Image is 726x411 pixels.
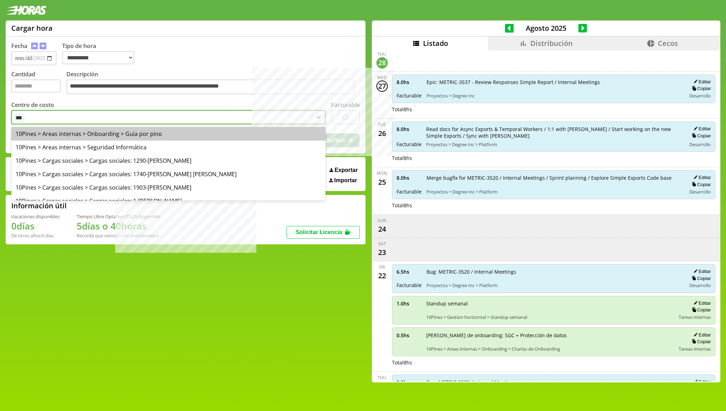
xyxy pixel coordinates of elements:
label: Cantidad [11,70,66,96]
span: Agosto 2025 [514,23,578,33]
b: Diciembre [136,232,159,239]
button: Copiar [690,85,711,91]
span: 10Pines > Gestion horizontal > Standup semanal [426,314,674,320]
h2: Información útil [11,201,67,210]
span: Bug: METRIC-3520 / Internal Meetings [427,379,682,386]
button: Editar [691,126,711,132]
select: Tipo de hora [62,51,134,64]
div: 26 [376,127,388,139]
div: Sun [377,218,386,224]
div: Tue [378,121,386,127]
span: Cecos [658,38,678,48]
span: [PERSON_NAME] de onboarding: SGC + Protección de datos [426,332,674,339]
div: Vacaciones disponibles [11,213,60,220]
div: Tiempo Libre Optativo (TiLO) disponible [77,213,160,220]
h1: 0 días [11,220,60,232]
span: Exportar [334,167,358,173]
label: Fecha [11,42,27,50]
span: Facturable [397,141,421,148]
h1: 5 días o 40 horas [77,220,160,232]
span: Solicitar Licencia [296,229,342,235]
button: Editar [691,79,711,85]
div: Sat [378,241,386,247]
button: Copiar [690,275,711,281]
div: 28 [376,57,388,68]
div: 24 [376,224,388,235]
span: Facturable [397,92,422,99]
button: Editar [691,268,711,274]
span: Epic: METRIC-3537 - Review Responses Simple Report / Internal Meetings [427,79,682,85]
span: Bug: METRIC-3520 / Internal Meetings [427,268,682,275]
div: 25 [376,176,388,187]
div: Total 8 hs [392,155,716,161]
div: 23 [376,247,388,258]
div: Total 8 hs [392,106,716,113]
h1: Cargar hora [11,23,53,33]
div: Thu [377,51,386,57]
button: Copiar [690,307,711,313]
label: Facturable [331,101,360,109]
button: Editar [691,332,711,338]
span: Merge bugfix for METRIC-3520 / Internal Meetings / Sprint planning / Explore Simple Exports Code ... [427,174,682,181]
span: Listado [423,38,448,48]
button: Editar [691,379,711,385]
span: Desarrollo [689,282,711,288]
div: 27 [376,81,388,92]
div: 10Pines > Cargas sociales > Cargas sociales: 1740-[PERSON_NAME] [PERSON_NAME] [11,167,326,181]
span: 0.5 hs [397,332,421,339]
div: 21 [376,381,388,392]
span: 6.5 hs [397,268,422,275]
span: 8.0 hs [397,79,422,85]
span: Facturable [397,282,422,288]
button: Editar [691,300,711,306]
span: Desarrollo [689,93,711,99]
button: Copiar [690,339,711,345]
label: Descripción [66,70,360,96]
img: logotipo [6,6,47,15]
button: Copiar [690,181,711,187]
span: Facturable [397,188,422,195]
div: De otros años: 0 días [11,232,60,239]
span: Proyectos > Degree Inc > Platform [427,282,682,288]
div: Thu [377,375,386,381]
span: Proyectos > Degree Inc [427,93,682,99]
div: Mon [377,170,387,176]
span: Read docs for Async Exports & Temporal Workers / 1:1 with [PERSON_NAME] / Start working on the ne... [426,126,682,139]
span: 8.0 hs [397,174,422,181]
button: Exportar [327,167,360,174]
div: 10Pines > Cargas sociales > Cargas sociales: 1903-[PERSON_NAME] [11,181,326,194]
span: Tareas internas [679,346,711,352]
div: Total 8 hs [392,359,716,366]
span: 8.0 hs [397,126,421,132]
span: Desarrollo [689,141,711,148]
div: Recordá que vencen a fin de [77,232,160,239]
div: 10Pines > Cargas sociales > Cargas sociales: 1290-[PERSON_NAME] [11,154,326,167]
div: Total 8 hs [392,202,716,209]
span: Distribución [530,38,573,48]
label: Centro de costo [11,101,54,109]
span: Proyectos > Degree Inc > Platform [426,141,682,148]
div: 10Pines > Cargas sociales > Cargas sociales: 1-[PERSON_NAME] [11,194,326,208]
div: scrollable content [372,50,720,382]
span: Desarrollo [689,189,711,195]
span: 1.0 hs [397,300,421,307]
input: Cantidad [11,79,61,93]
div: 10Pines > Areas internas > Onboarding > Guia por pino [11,127,326,141]
textarea: Descripción [66,79,354,94]
span: 10Pines > Areas internas > Onboarding > Charlas de Onboarding [426,346,674,352]
span: Tareas internas [679,314,711,320]
button: Copiar [690,133,711,139]
label: Tipo de hora [62,42,140,65]
button: Solicitar Licencia [286,226,360,239]
span: Standup semanal [426,300,674,307]
div: 10Pines > Areas internas > Seguridad Informática [11,141,326,154]
button: Editar [691,174,711,180]
div: 22 [376,270,388,281]
span: 8.0 hs [397,379,422,386]
div: Fri [379,264,385,270]
div: Wed [377,75,387,81]
span: Importar [334,177,357,184]
span: Proyectos > Degree Inc > Platform [427,189,682,195]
